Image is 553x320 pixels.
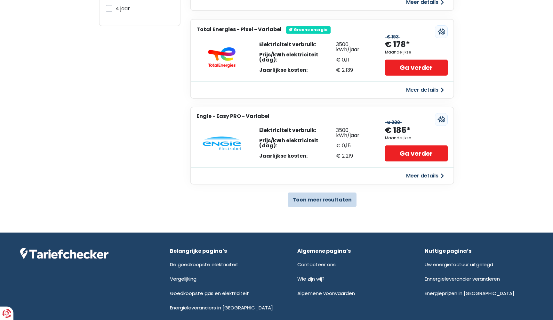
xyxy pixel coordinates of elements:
[297,248,405,254] div: Algemene pagina’s
[336,153,373,159] div: € 2.219
[385,145,448,161] a: Ga verder
[170,290,249,297] a: Goedkoopste gas en elektriciteit
[385,120,402,125] div: € 228
[385,50,411,54] div: Maandelijkse
[288,193,357,207] button: Toon meer resultaten
[286,26,331,33] div: Groene energie
[259,128,336,133] div: Elektriciteit verbruik:
[336,143,373,148] div: € 0,15
[336,68,373,73] div: € 2.139
[425,248,533,254] div: Nuttige pagina’s
[196,113,269,119] h3: Engie - Easy PRO - Variabel
[402,84,448,96] button: Meer details
[297,290,355,297] a: Algemene voorwaarden
[385,136,411,140] div: Maandelijkse
[385,34,400,40] div: € 193
[425,275,500,282] a: Ennergieleverancier veranderen
[297,275,325,282] a: Wie zijn wij?
[425,290,514,297] a: Energieprijzen in [GEOGRAPHIC_DATA]
[170,261,238,268] a: De goedkoopste elektriciteit
[203,47,241,68] img: Total-Energies
[385,39,410,50] div: € 178*
[20,248,108,260] img: Tariefchecker logo
[170,275,196,282] a: Vergelijking
[336,128,373,138] div: 3500 kWh/jaar
[425,261,493,268] a: Uw energiefactuur uitgelegd
[336,57,373,62] div: € 0,11
[402,170,448,182] button: Meer details
[259,42,336,47] div: Elektriciteit verbruik:
[259,68,336,73] div: Jaarlijkse kosten:
[259,153,336,159] div: Jaarlijkse kosten:
[259,52,336,62] div: Prijs/kWh elektriciteit (dag):
[259,138,336,148] div: Prijs/kWh elektriciteit (dag):
[385,60,448,76] a: Ga verder
[203,136,241,151] img: Engie
[196,26,282,32] h3: Total Energies - Pixel - Variabel
[336,42,373,52] div: 3500 kWh/jaar
[297,261,336,268] a: Contacteer ons
[116,5,130,12] span: 4 jaar
[170,248,278,254] div: Belangrijke pagina’s
[170,304,273,311] a: Energieleveranciers in [GEOGRAPHIC_DATA]
[385,125,411,136] div: € 185*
